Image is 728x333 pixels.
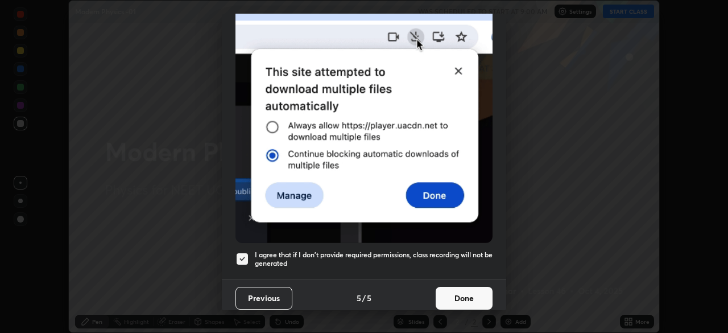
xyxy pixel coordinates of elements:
button: Done [436,287,493,310]
h5: I agree that if I don't provide required permissions, class recording will not be generated [255,250,493,268]
h4: 5 [357,292,361,304]
button: Previous [235,287,292,310]
h4: 5 [367,292,371,304]
h4: / [362,292,366,304]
